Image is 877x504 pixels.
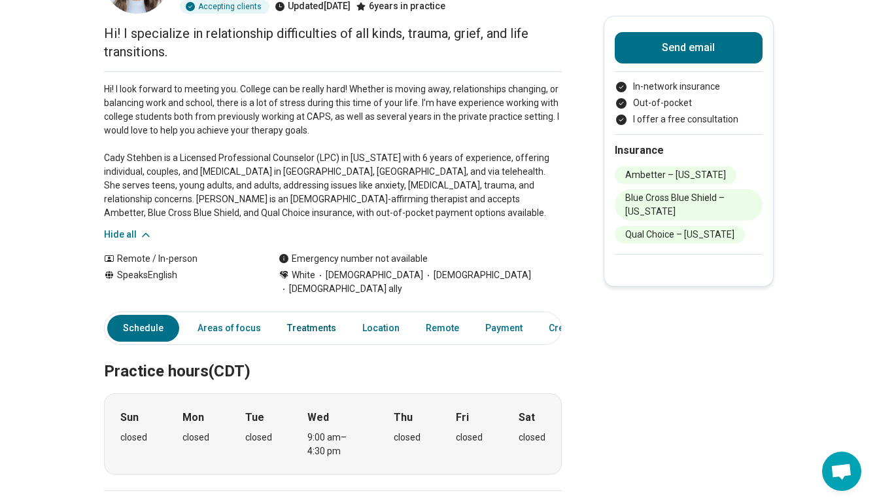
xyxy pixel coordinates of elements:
ul: Payment options [615,80,763,126]
strong: Wed [307,410,329,425]
p: Hi! I look forward to meeting you. College can be really hard! Whether is moving away, relationsh... [104,82,562,220]
div: When does the program meet? [104,393,562,475]
a: Areas of focus [190,315,269,342]
li: Blue Cross Blue Shield – [US_STATE] [615,189,763,221]
div: 9:00 am – 4:30 pm [307,431,358,458]
p: Hi! I specialize in relationship difficulties of all kinds, trauma, grief, and life transitions. [104,24,562,61]
a: Payment [477,315,530,342]
button: Send email [615,32,763,63]
h2: Practice hours (CDT) [104,329,562,383]
a: Location [354,315,407,342]
div: Open chat [822,452,861,491]
li: Out-of-pocket [615,96,763,110]
button: Hide all [104,228,152,242]
div: closed [182,431,209,444]
div: closed [120,431,147,444]
h2: Insurance [615,143,763,158]
a: Credentials [541,315,614,342]
a: Treatments [279,315,344,342]
li: Ambetter – [US_STATE] [615,166,736,184]
span: White [292,268,315,282]
div: closed [519,431,545,444]
strong: Mon [182,410,204,425]
li: In-network insurance [615,80,763,94]
strong: Thu [394,410,413,425]
div: closed [456,431,483,444]
a: Remote [418,315,467,342]
li: Qual Choice – [US_STATE] [615,226,745,243]
li: I offer a free consultation [615,113,763,126]
strong: Sat [519,410,535,425]
span: [DEMOGRAPHIC_DATA] [315,268,423,282]
div: closed [245,431,272,444]
span: [DEMOGRAPHIC_DATA] [423,268,531,282]
div: Emergency number not available [279,252,428,266]
strong: Tue [245,410,264,425]
div: Speaks English [104,268,252,296]
strong: Sun [120,410,139,425]
div: Remote / In-person [104,252,252,266]
strong: Fri [456,410,469,425]
div: closed [394,431,421,444]
span: [DEMOGRAPHIC_DATA] ally [279,282,402,296]
a: Schedule [107,315,179,342]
